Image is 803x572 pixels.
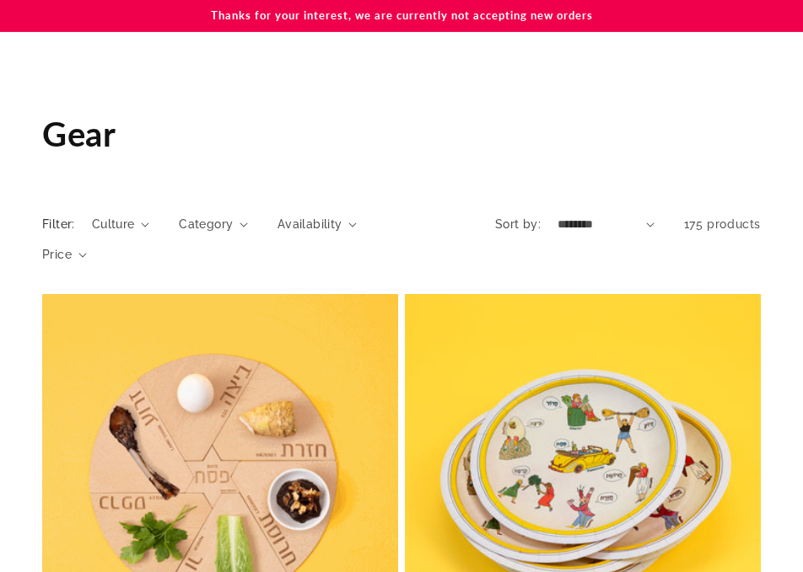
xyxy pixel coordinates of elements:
label: Sort by: [495,217,541,231]
summary: Category (0 selected) [179,216,248,233]
span: 175 products [684,217,761,231]
summary: Culture (0 selected) [92,216,149,233]
span: Culture [92,216,135,233]
h1: Gear [42,112,761,156]
summary: Price [42,246,87,264]
span: Availability [278,216,342,233]
span: Category [179,216,233,233]
span: Price [42,246,72,264]
summary: Availability (0 selected) [278,216,357,233]
h2: Filter: [42,216,75,233]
